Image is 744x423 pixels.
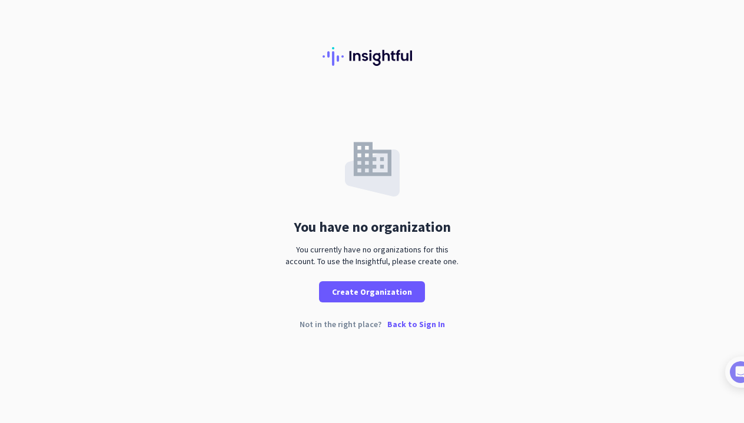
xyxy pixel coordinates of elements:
div: You have no organization [294,220,451,234]
p: Back to Sign In [387,320,445,328]
button: Create Organization [319,281,425,302]
div: You currently have no organizations for this account. To use the Insightful, please create one. [281,244,463,267]
img: Insightful [323,47,421,66]
span: Create Organization [332,286,412,298]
